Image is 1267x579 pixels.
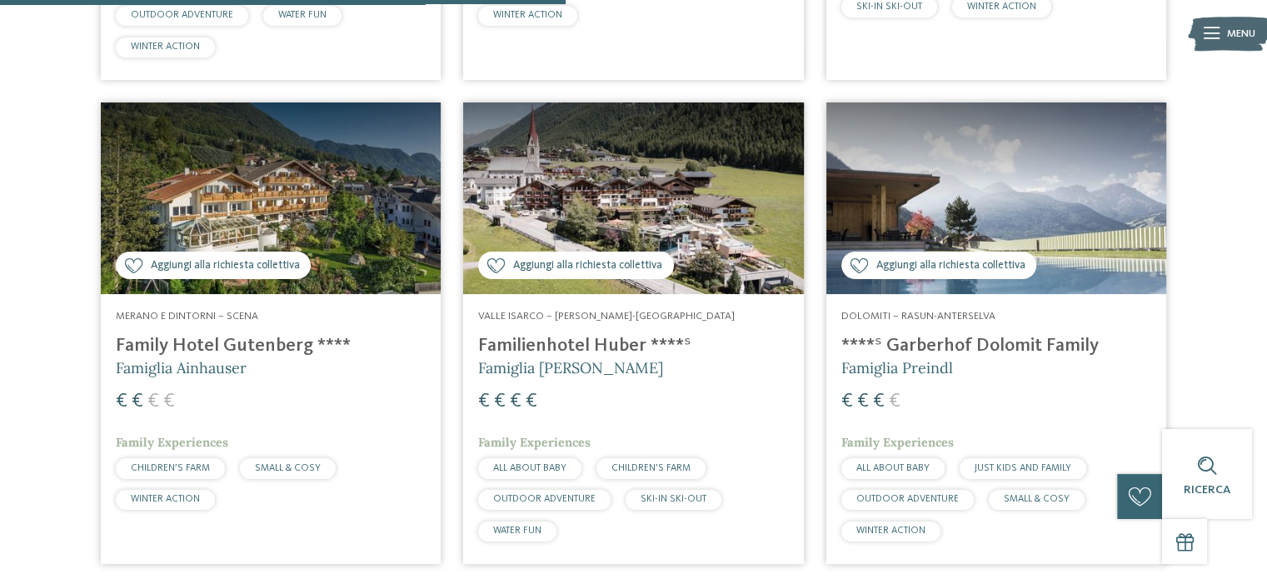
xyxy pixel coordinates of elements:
[841,435,954,450] span: Family Experiences
[857,392,869,412] span: €
[967,2,1036,12] span: WINTER ACTION
[526,392,537,412] span: €
[131,494,200,504] span: WINTER ACTION
[826,102,1166,294] img: Cercate un hotel per famiglie? Qui troverete solo i migliori!
[463,102,803,294] img: Cercate un hotel per famiglie? Qui troverete solo i migliori!
[463,102,803,564] a: Cercate un hotel per famiglie? Qui troverete solo i migliori! Aggiungi alla richiesta collettiva ...
[132,392,143,412] span: €
[856,2,922,12] span: SKI-IN SKI-OUT
[116,358,247,377] span: Famiglia Ainhauser
[873,392,885,412] span: €
[826,102,1166,564] a: Cercate un hotel per famiglie? Qui troverete solo i migliori! Aggiungi alla richiesta collettiva ...
[478,311,735,322] span: Valle Isarco – [PERSON_NAME]-[GEOGRAPHIC_DATA]
[255,463,321,473] span: SMALL & COSY
[494,392,506,412] span: €
[493,526,541,536] span: WATER FUN
[641,494,706,504] span: SKI-IN SKI-OUT
[116,335,426,357] h4: Family Hotel Gutenberg ****
[975,463,1071,473] span: JUST KIDS AND FAMILY
[101,102,441,294] img: Family Hotel Gutenberg ****
[875,258,1025,274] span: Aggiungi alla richiesta collettiva
[841,311,995,322] span: Dolomiti – Rasun-Anterselva
[151,258,300,274] span: Aggiungi alla richiesta collettiva
[101,102,441,564] a: Cercate un hotel per famiglie? Qui troverete solo i migliori! Aggiungi alla richiesta collettiva ...
[163,392,175,412] span: €
[841,335,1151,357] h4: ****ˢ Garberhof Dolomit Family
[856,494,959,504] span: OUTDOOR ADVENTURE
[611,463,691,473] span: CHILDREN’S FARM
[131,10,233,20] span: OUTDOOR ADVENTURE
[278,10,327,20] span: WATER FUN
[478,392,490,412] span: €
[478,435,591,450] span: Family Experiences
[478,358,663,377] span: Famiglia [PERSON_NAME]
[856,463,930,473] span: ALL ABOUT BABY
[493,463,566,473] span: ALL ABOUT BABY
[841,392,853,412] span: €
[1184,484,1230,496] span: Ricerca
[841,358,953,377] span: Famiglia Preindl
[1004,494,1070,504] span: SMALL & COSY
[116,311,258,322] span: Merano e dintorni – Scena
[889,392,900,412] span: €
[478,335,788,357] h4: Familienhotel Huber ****ˢ
[493,494,596,504] span: OUTDOOR ADVENTURE
[147,392,159,412] span: €
[116,435,228,450] span: Family Experiences
[116,392,127,412] span: €
[493,10,562,20] span: WINTER ACTION
[510,392,521,412] span: €
[513,258,662,274] span: Aggiungi alla richiesta collettiva
[131,463,210,473] span: CHILDREN’S FARM
[131,42,200,52] span: WINTER ACTION
[856,526,925,536] span: WINTER ACTION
